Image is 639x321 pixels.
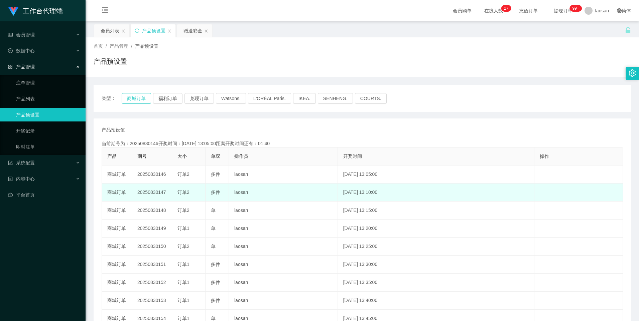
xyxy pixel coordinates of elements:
[107,153,117,159] span: 产品
[102,274,132,292] td: 商城订单
[94,56,127,66] h1: 产品预设置
[338,238,534,256] td: [DATE] 13:25:00
[132,166,172,184] td: 20250830146
[16,92,80,105] a: 产品列表
[629,69,636,77] i: 图标: setting
[102,292,132,310] td: 商城订单
[16,108,80,121] a: 产品预设置
[229,166,338,184] td: laosan
[131,43,132,49] span: /
[177,208,189,213] span: 订单2
[94,0,116,22] i: 图标: menu-fold
[102,126,125,133] span: 产品预设值
[229,292,338,310] td: laosan
[102,184,132,202] td: 商城订单
[8,160,13,165] i: 图标: form
[343,153,362,159] span: 开奖时间
[338,256,534,274] td: [DATE] 13:30:00
[8,160,35,166] span: 系统配置
[338,166,534,184] td: [DATE] 13:05:00
[211,208,216,213] span: 单
[101,24,119,37] div: 会员列表
[338,292,534,310] td: [DATE] 13:40:00
[102,202,132,220] td: 商城订单
[177,190,189,195] span: 订单2
[229,274,338,292] td: laosan
[229,220,338,238] td: laosan
[338,274,534,292] td: [DATE] 13:35:00
[8,64,13,69] i: 图标: appstore-o
[132,274,172,292] td: 20250830152
[177,280,189,285] span: 订单1
[211,226,216,231] span: 单
[132,256,172,274] td: 20250830151
[211,172,220,177] span: 多件
[318,93,353,104] button: SENHENG.
[102,166,132,184] td: 商城订单
[8,48,13,53] i: 图标: check-circle-o
[167,29,171,33] i: 图标: close
[481,8,506,13] span: 在线人数
[177,262,189,267] span: 订单1
[121,29,125,33] i: 图标: close
[177,244,189,249] span: 订单2
[211,298,220,303] span: 多件
[516,8,541,13] span: 充值订单
[153,93,182,104] button: 福利订单
[501,5,511,12] sup: 27
[102,220,132,238] td: 商城订单
[617,8,622,13] i: 图标: global
[177,153,187,159] span: 大小
[229,184,338,202] td: laosan
[102,140,623,147] div: 当前期号为：20250830146开奖时间：[DATE] 13:05:00距离开奖时间还有：01:40
[570,5,582,12] sup: 1018
[132,238,172,256] td: 20250830150
[338,184,534,202] td: [DATE] 13:10:00
[106,43,107,49] span: /
[135,28,139,33] i: 图标: sync
[94,43,103,49] span: 首页
[135,43,158,49] span: 产品预设置
[142,24,165,37] div: 产品预设置
[550,8,576,13] span: 提现订单
[184,93,214,104] button: 兑现订单
[229,256,338,274] td: laosan
[8,7,19,16] img: logo.9652507e.png
[8,64,35,69] span: 产品管理
[132,292,172,310] td: 20250830153
[122,93,151,104] button: 商城订单
[137,153,147,159] span: 期号
[102,238,132,256] td: 商城订单
[177,226,189,231] span: 订单1
[248,93,291,104] button: L'ORÉAL Paris.
[211,262,220,267] span: 多件
[540,153,549,159] span: 操作
[216,93,246,104] button: Watsons.
[355,93,387,104] button: COURTS.
[177,316,189,321] span: 订单1
[211,244,216,249] span: 单
[211,280,220,285] span: 多件
[211,153,220,159] span: 单双
[183,24,202,37] div: 赠送彩金
[211,316,216,321] span: 单
[16,140,80,153] a: 即时注单
[229,202,338,220] td: laosan
[8,176,35,182] span: 内容中心
[8,32,13,37] i: 图标: table
[234,153,248,159] span: 操作员
[293,93,316,104] button: IKEA.
[338,202,534,220] td: [DATE] 13:15:00
[177,298,189,303] span: 订单1
[625,27,631,33] i: 图标: unlock
[338,220,534,238] td: [DATE] 13:20:00
[8,8,63,13] a: 工作台代理端
[16,76,80,89] a: 注单管理
[102,93,122,104] span: 类型：
[8,32,35,37] span: 会员管理
[8,48,35,53] span: 数据中心
[23,0,63,22] h1: 工作台代理端
[177,172,189,177] span: 订单2
[506,5,509,12] p: 7
[102,256,132,274] td: 商城订单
